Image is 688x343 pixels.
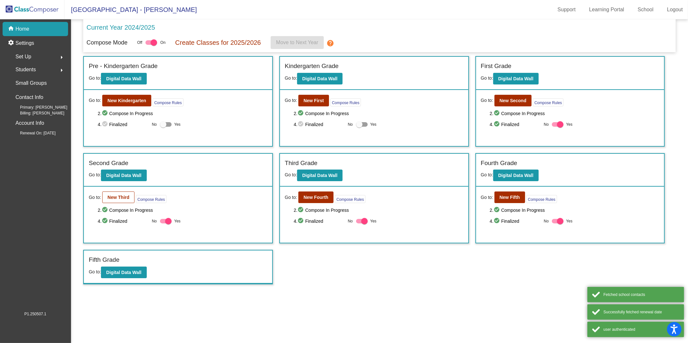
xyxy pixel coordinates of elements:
[102,95,151,106] button: New Kindergarten
[633,5,659,15] a: School
[152,218,157,224] span: No
[106,173,141,178] b: Digital Data Wall
[493,170,539,181] button: Digital Data Wall
[89,97,101,104] span: Go to:
[662,5,688,15] a: Logout
[106,76,141,81] b: Digital Data Wall
[65,5,197,15] span: [GEOGRAPHIC_DATA] - [PERSON_NAME]
[102,217,109,225] mat-icon: check_circle
[102,110,109,117] mat-icon: check_circle
[302,76,337,81] b: Digital Data Wall
[298,95,329,106] button: New First
[285,194,297,201] span: Go to:
[481,97,493,104] span: Go to:
[174,217,181,225] span: Yes
[15,93,43,102] p: Contact Info
[10,110,64,116] span: Billing: [PERSON_NAME]
[348,218,353,224] span: No
[89,62,157,71] label: Pre - Kindergarten Grade
[490,217,541,225] span: 4. Finalized
[15,119,44,128] p: Account Info
[285,62,339,71] label: Kindergarten Grade
[285,75,297,81] span: Go to:
[498,173,533,178] b: Digital Data Wall
[15,52,31,61] span: Set Up
[481,75,493,81] span: Go to:
[297,110,305,117] mat-icon: check_circle
[15,65,36,74] span: Students
[86,23,155,32] p: Current Year 2024/2025
[326,39,334,47] mat-icon: help
[298,191,334,203] button: New Fourth
[136,195,166,203] button: Compose Rules
[481,172,493,177] span: Go to:
[98,110,267,117] span: 2. Compose In Progress
[175,38,261,47] p: Create Classes for 2025/2026
[490,110,659,117] span: 2. Compose In Progress
[566,217,573,225] span: Yes
[566,121,573,128] span: Yes
[348,122,353,127] span: No
[498,76,533,81] b: Digital Data Wall
[603,292,679,298] div: Fetched school contacts
[98,121,149,128] span: 4. Finalized
[98,217,149,225] span: 4. Finalized
[107,98,146,103] b: New Kindergarten
[481,62,512,71] label: First Grade
[89,255,119,265] label: Fifth Grade
[297,73,343,84] button: Digital Data Wall
[285,172,297,177] span: Go to:
[330,98,361,106] button: Compose Rules
[89,194,101,201] span: Go to:
[500,98,526,103] b: New Second
[101,267,146,278] button: Digital Data Wall
[160,40,165,45] span: On
[89,269,101,274] span: Go to:
[603,309,679,315] div: Successfully fetched renewal date
[101,170,146,181] button: Digital Data Wall
[584,5,630,15] a: Learning Portal
[102,121,109,128] mat-icon: check_circle
[494,121,501,128] mat-icon: check_circle
[490,206,659,214] span: 2. Compose In Progress
[304,195,328,200] b: New Fourth
[494,206,501,214] mat-icon: check_circle
[490,121,541,128] span: 4. Finalized
[297,217,305,225] mat-icon: check_circle
[58,54,65,61] mat-icon: arrow_right
[10,104,67,110] span: Primary: [PERSON_NAME]
[89,172,101,177] span: Go to:
[58,66,65,74] mat-icon: arrow_right
[15,25,29,33] p: Home
[10,130,55,136] span: Renewal On: [DATE]
[335,195,365,203] button: Compose Rules
[294,206,464,214] span: 2. Compose In Progress
[297,206,305,214] mat-icon: check_circle
[494,191,525,203] button: New Fifth
[294,110,464,117] span: 2. Compose In Progress
[89,159,128,168] label: Second Grade
[101,73,146,84] button: Digital Data Wall
[494,110,501,117] mat-icon: check_circle
[271,36,324,49] button: Move to Next Year
[553,5,581,15] a: Support
[544,122,549,127] span: No
[302,173,337,178] b: Digital Data Wall
[603,327,679,332] div: user authenticated
[276,40,318,45] span: Move to Next Year
[174,121,181,128] span: Yes
[153,98,183,106] button: Compose Rules
[533,98,563,106] button: Compose Rules
[370,121,377,128] span: Yes
[15,39,34,47] p: Settings
[297,170,343,181] button: Digital Data Wall
[285,97,297,104] span: Go to:
[494,95,532,106] button: New Second
[494,217,501,225] mat-icon: check_circle
[15,79,47,88] p: Small Groups
[98,206,267,214] span: 2. Compose In Progress
[86,38,127,47] p: Compose Mode
[285,159,317,168] label: Third Grade
[493,73,539,84] button: Digital Data Wall
[137,40,142,45] span: Off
